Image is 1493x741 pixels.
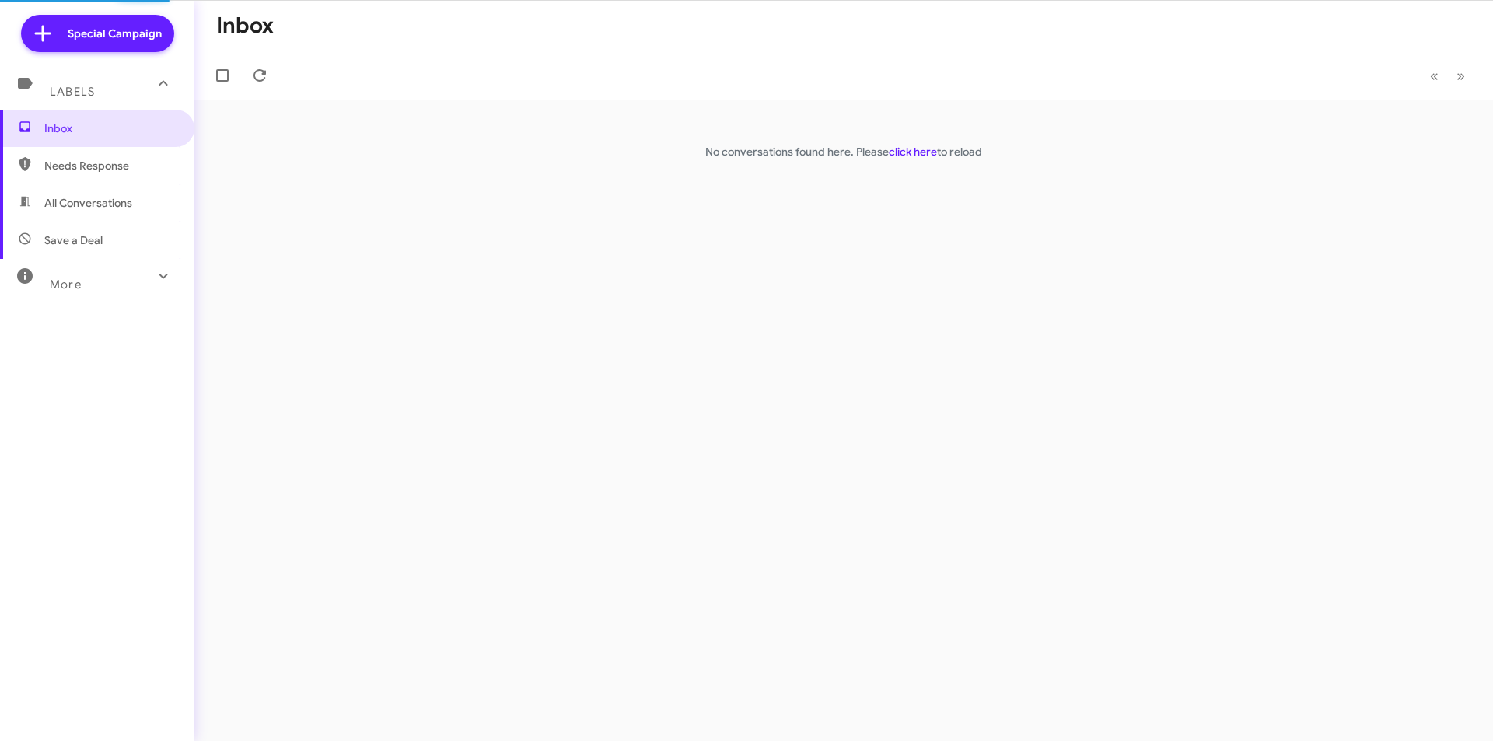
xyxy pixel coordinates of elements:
span: Labels [50,85,95,99]
a: Special Campaign [21,15,174,52]
p: No conversations found here. Please to reload [194,144,1493,159]
button: Previous [1421,60,1448,92]
a: click here [889,145,937,159]
button: Next [1447,60,1474,92]
span: Inbox [44,121,177,136]
span: » [1456,66,1465,86]
span: More [50,278,82,292]
span: All Conversations [44,195,132,211]
span: Needs Response [44,158,177,173]
span: Save a Deal [44,232,103,248]
span: Special Campaign [68,26,162,41]
span: « [1430,66,1439,86]
h1: Inbox [216,13,274,38]
nav: Page navigation example [1421,60,1474,92]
